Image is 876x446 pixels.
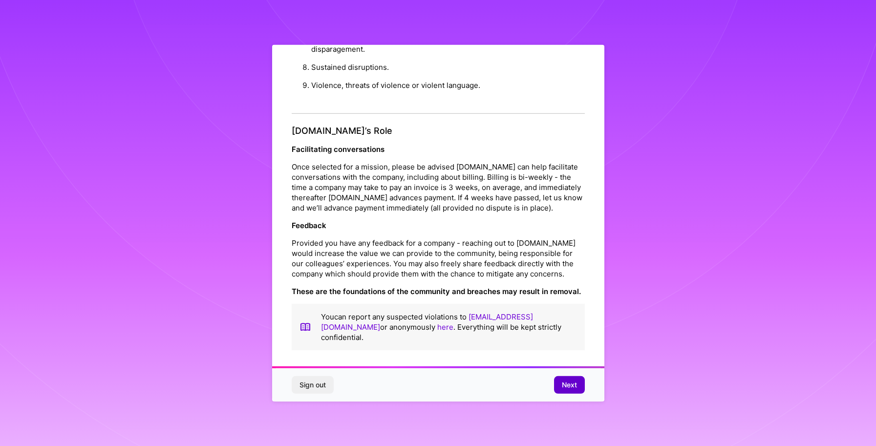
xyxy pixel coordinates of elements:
p: Once selected for a mission, please be advised [DOMAIN_NAME] can help facilitate conversations wi... [292,162,585,213]
span: Next [562,380,577,390]
li: Sustained disruptions. [311,58,585,76]
img: book icon [299,312,311,342]
strong: Feedback [292,221,326,230]
h4: [DOMAIN_NAME]’s Role [292,126,585,136]
a: here [437,322,453,332]
p: Provided you have any feedback for a company - reaching out to [DOMAIN_NAME] would increase the v... [292,238,585,279]
strong: These are the foundations of the community and breaches may result in removal. [292,287,581,296]
button: Next [554,376,585,394]
a: [EMAIL_ADDRESS][DOMAIN_NAME] [321,312,533,332]
strong: Facilitating conversations [292,145,385,154]
button: Sign out [292,376,334,394]
li: Violence, threats of violence or violent language. [311,76,585,94]
p: You can report any suspected violations to or anonymously . Everything will be kept strictly conf... [321,312,577,342]
span: Sign out [299,380,326,390]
